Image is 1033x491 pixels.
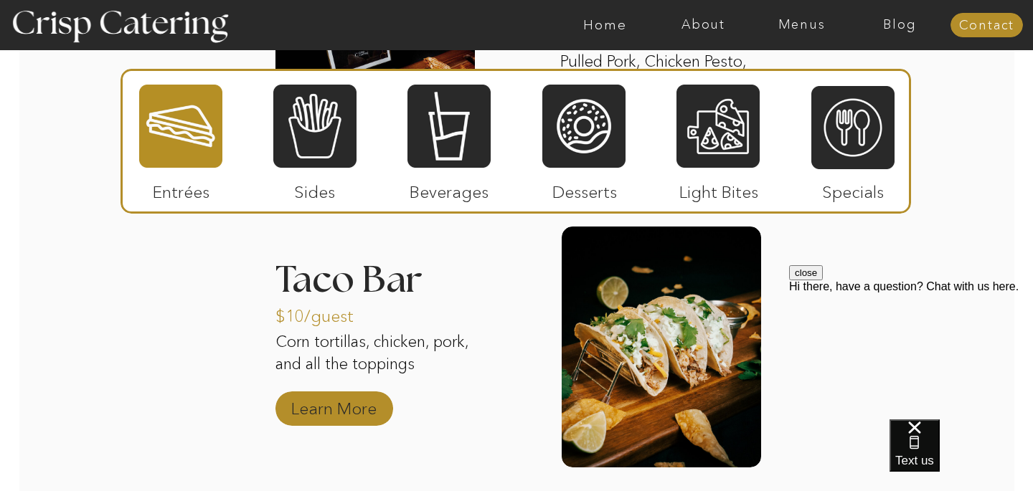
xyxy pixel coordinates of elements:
a: Menus [753,18,851,32]
p: Beverages [401,168,496,209]
iframe: podium webchat widget prompt [789,265,1033,437]
p: Pulled Pork, Chicken Pesto, Jalapeño Popper, and Classic Grilled Cheese [560,51,760,120]
p: Entrées [133,168,229,209]
p: $10/guest [275,292,371,333]
a: Home [556,18,654,32]
p: Specials [805,168,900,209]
p: $10/guest [560,11,656,52]
a: Blog [851,18,949,32]
a: Contact [951,19,1023,33]
a: About [654,18,753,32]
p: Desserts [537,168,632,209]
p: Sides [267,168,362,209]
iframe: podium webchat widget bubble [890,419,1033,491]
p: Corn tortillas, chicken, pork, and all the toppings [275,331,475,400]
a: Learn More [286,384,382,426]
h3: Taco Bar [275,262,475,280]
p: Light Bites [671,168,766,209]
